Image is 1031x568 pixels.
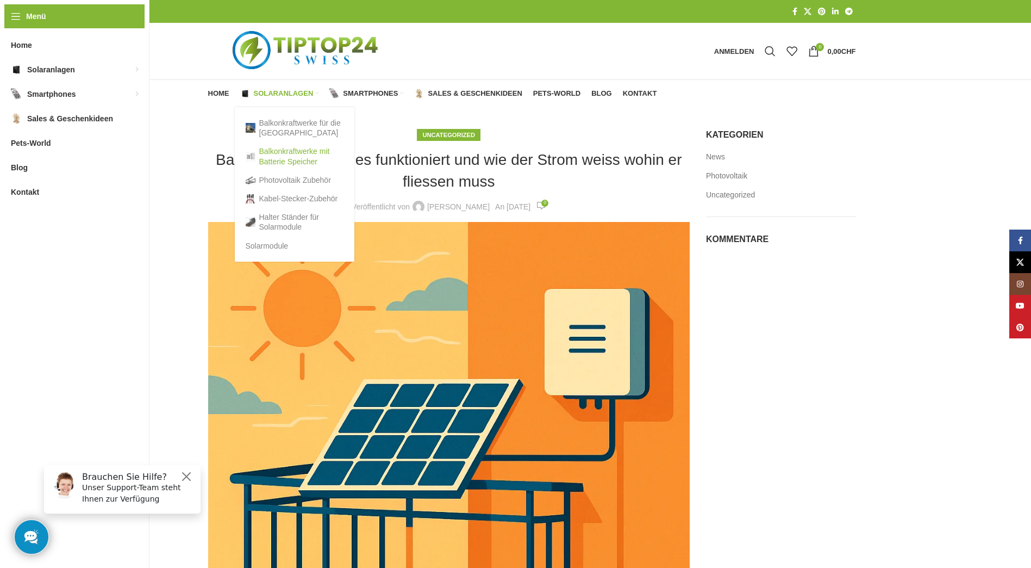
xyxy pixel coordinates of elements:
h1: Balkonkraftwerk wie es funktioniert und wie der Strom weiss wohin er fliessen muss [208,149,690,192]
span: 0 [541,200,548,207]
a: Pets-World [533,83,580,104]
span: Sales & Geschenkideen [428,89,522,98]
a: Facebook Social Link [1009,230,1031,251]
img: Customer service [15,15,42,42]
a: Solaranlagen [240,83,319,104]
img: Halter Ständer für Solarmodule [246,217,255,227]
span: 0 [816,43,824,51]
a: Kontakt [623,83,657,104]
a: Telegram Social Link [842,4,856,19]
span: Pets-World [11,133,51,153]
p: Unser Support-Team steht Ihnen zur Verfügung [47,26,159,48]
span: Menü [26,10,46,22]
a: Blog [591,83,612,104]
div: Hauptnavigation [203,83,663,104]
img: Smartphones [329,89,339,98]
img: Balkonkraftwerke für die Schweiz [246,123,255,133]
a: Pinterest Social Link [815,4,829,19]
a: Halter Ständer für Solarmodule [246,208,343,236]
button: Close [145,14,158,27]
span: Solaranlagen [254,89,314,98]
h5: Kommentare [706,233,856,245]
span: Sales & Geschenkideen [27,109,113,128]
a: Uncategorized [422,132,475,138]
a: Home [208,83,229,104]
span: Smartphones [27,84,76,104]
a: X Social Link [801,4,815,19]
span: Veröffentlicht von [352,201,410,213]
span: Pets-World [533,89,580,98]
a: Instagram Social Link [1009,273,1031,295]
img: Photovoltaik Zubehör [246,175,255,185]
a: [PERSON_NAME] [427,201,490,213]
img: Sales & Geschenkideen [11,113,22,124]
span: Home [11,35,32,55]
span: Kontakt [11,182,39,202]
a: Uncategorized [706,190,756,201]
span: Anmelden [714,48,754,55]
div: Meine Wunschliste [781,40,803,62]
h5: Kategorien [706,129,856,141]
img: Solaranlagen [11,64,22,75]
a: 0 [536,200,546,213]
a: 0 0,00CHF [803,40,861,62]
h6: Brauchen Sie Hilfe? [47,15,159,26]
a: News [706,152,726,163]
a: Photovoltaik Zubehör [246,171,343,189]
img: Smartphones [11,89,22,100]
a: Photovoltaik [706,171,748,182]
a: LinkedIn Social Link [829,4,842,19]
a: Sales & Geschenkideen [414,83,522,104]
span: Kontakt [623,89,657,98]
a: Solarmodule [246,237,343,255]
a: Suche [759,40,781,62]
a: YouTube Social Link [1009,295,1031,317]
a: Smartphones [329,83,403,104]
a: X Social Link [1009,251,1031,273]
img: Kabel-Stecker-Zubehör [246,194,255,203]
span: Home [208,89,229,98]
span: Blog [591,89,612,98]
span: Solaranlagen [27,60,75,79]
a: Facebook Social Link [789,4,801,19]
a: Kabel-Stecker-Zubehör [246,189,343,208]
a: Balkonkraftwerke für die [GEOGRAPHIC_DATA] [246,114,343,142]
span: Blog [11,158,28,177]
a: Logo der Website [208,46,405,55]
img: author-avatar [413,201,424,213]
a: Pinterest Social Link [1009,317,1031,338]
img: Balkonkraftwerke mit Batterie Speicher [246,152,255,162]
img: Sales & Geschenkideen [414,89,424,98]
span: CHF [841,47,856,55]
a: Balkonkraftwerke mit Batterie Speicher [246,142,343,170]
a: Anmelden [709,40,760,62]
span: Smartphones [343,89,398,98]
bdi: 0,00 [827,47,855,55]
img: Solaranlagen [240,89,250,98]
time: An [DATE] [495,202,530,211]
